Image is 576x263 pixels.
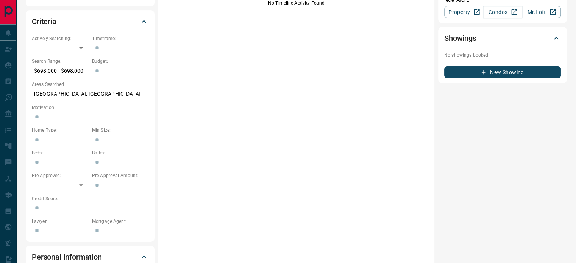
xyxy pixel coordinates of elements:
[32,58,88,65] p: Search Range:
[32,127,88,134] p: Home Type:
[444,6,483,18] a: Property
[92,127,148,134] p: Min Size:
[444,29,561,47] div: Showings
[483,6,522,18] a: Condos
[32,251,102,263] h2: Personal Information
[92,149,148,156] p: Baths:
[32,88,148,100] p: [GEOGRAPHIC_DATA], [GEOGRAPHIC_DATA]
[32,104,148,111] p: Motivation:
[92,172,148,179] p: Pre-Approval Amount:
[32,218,88,225] p: Lawyer:
[444,66,561,78] button: New Showing
[92,35,148,42] p: Timeframe:
[444,32,476,44] h2: Showings
[32,16,56,28] h2: Criteria
[32,149,88,156] p: Beds:
[444,52,561,59] p: No showings booked
[522,6,561,18] a: Mr.Loft
[32,172,88,179] p: Pre-Approved:
[92,58,148,65] p: Budget:
[32,65,88,77] p: $698,000 - $698,000
[32,195,148,202] p: Credit Score:
[32,35,88,42] p: Actively Searching:
[32,12,148,31] div: Criteria
[32,81,148,88] p: Areas Searched:
[92,218,148,225] p: Mortgage Agent:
